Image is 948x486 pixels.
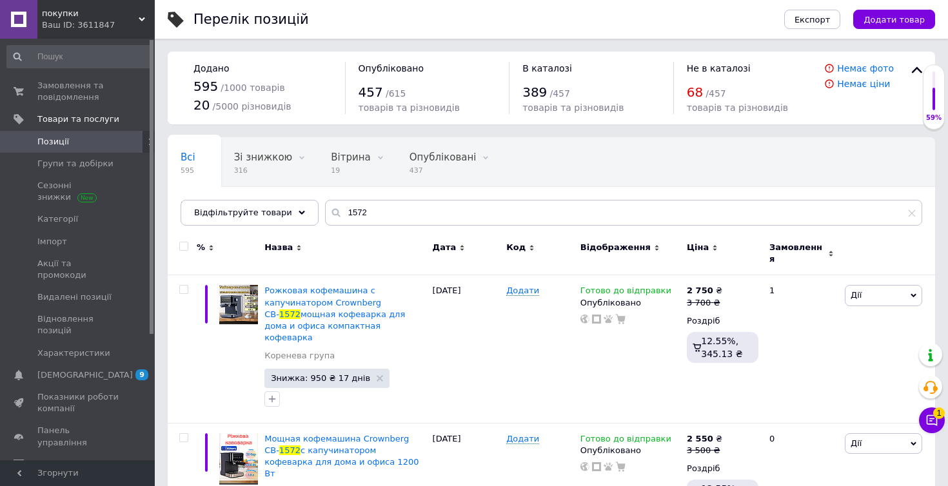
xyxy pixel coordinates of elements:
[851,290,862,300] span: Дії
[769,242,825,265] span: Замовлення
[37,391,119,414] span: Показники роботи компанії
[687,434,713,443] b: 2 550
[701,336,742,359] span: 12.55%, 345.13 ₴
[264,309,405,342] span: мощная кофеварка для дома и офиса компактная кофеварка
[410,166,477,175] span: 437
[37,236,67,248] span: Імпорт
[580,434,671,447] span: Готово до відправки
[6,45,152,68] input: Пошук
[687,445,722,456] div: 3 500 ₴
[795,15,831,24] span: Експорт
[37,459,71,471] span: Відгуки
[234,151,292,163] span: Зі знижкою
[264,434,409,455] span: Мощная кофемашина Crownberg СВ-
[580,242,651,253] span: Відображення
[219,433,258,485] img: Мощная кофемашина Crownberg СВ-1572 с капучинатором кофеварка для дома и офиса 1200 Вт
[923,113,944,122] div: 59%
[37,258,119,281] span: Акції та промокоди
[359,102,460,113] span: товарів та різновидів
[193,13,309,26] div: Перелік позицій
[687,433,722,445] div: ₴
[37,180,119,203] span: Сезонні знижки
[37,213,78,225] span: Категорії
[522,102,624,113] span: товарів та різновидів
[271,374,370,382] span: Знижка: 950 ₴ 17 днів
[762,275,842,423] div: 1
[279,309,301,319] span: 1572
[837,79,890,89] a: Немає ціни
[193,63,229,73] span: Додано
[37,313,119,336] span: Відновлення позицій
[687,63,751,73] span: Не в каталозі
[194,208,292,217] span: Відфільтруйте товари
[37,158,114,170] span: Групи та добірки
[837,63,894,73] a: Немає фото
[933,407,945,419] span: 1
[687,242,709,253] span: Ціна
[522,63,572,73] span: В каталозі
[264,242,293,253] span: Назва
[181,151,195,163] span: Всі
[522,84,547,100] span: 389
[580,286,671,299] span: Готово до відправки
[784,10,841,29] button: Експорт
[687,285,722,296] div: ₴
[37,291,112,303] span: Видалені позиції
[706,88,726,99] span: / 457
[687,297,722,309] div: 3 700 ₴
[433,242,457,253] span: Дата
[687,315,758,327] div: Роздріб
[264,286,381,318] span: Рожковая кофемашина с капучинатором Crownberg СВ-
[37,369,133,381] span: [DEMOGRAPHIC_DATA]
[279,445,301,455] span: 1572
[264,286,405,342] a: Рожковая кофемашина с капучинатором Crownberg СВ-1572мощная кофеварка для дома и офиса компактная...
[506,242,526,253] span: Код
[197,242,205,253] span: %
[42,19,155,31] div: Ваш ID: 3611847
[37,113,119,125] span: Товари та послуги
[359,84,383,100] span: 457
[181,166,195,175] span: 595
[264,350,335,362] a: Коренева група
[37,347,110,359] span: Характеристики
[37,136,69,148] span: Позиції
[331,151,370,163] span: Вітрина
[359,63,424,73] span: Опубліковано
[37,425,119,448] span: Панель управління
[386,88,406,99] span: / 615
[181,200,233,212] span: Приховані
[549,88,569,99] span: / 457
[430,275,504,423] div: [DATE]
[234,166,292,175] span: 316
[506,434,539,444] span: Додати
[193,79,218,94] span: 595
[42,8,139,19] span: покупки
[919,407,945,433] button: Чат з покупцем1
[219,285,258,324] img: Рожковая кофемашина с капучинатором Crownberg СВ-1572 мощная кофеварка для дома и офиса компактна...
[687,102,788,113] span: товарів та різновидів
[580,297,680,309] div: Опубліковано
[135,369,148,380] span: 9
[580,445,680,456] div: Опубліковано
[213,101,291,112] span: / 5000 різновидів
[506,286,539,296] span: Додати
[410,151,477,163] span: Опубліковані
[864,15,925,24] span: Додати товар
[264,445,419,478] span: с капучинатором кофеварка для дома и офиса 1200 Вт
[264,434,419,479] a: Мощная кофемашина Crownberg СВ-1572с капучинатором кофеварка для дома и офиса 1200 Вт
[331,166,370,175] span: 19
[325,200,922,226] input: Пошук по назві позиції, артикулу і пошуковим запитам
[687,84,703,100] span: 68
[193,97,210,113] span: 20
[221,83,284,93] span: / 1000 товарів
[687,286,713,295] b: 2 750
[851,438,862,448] span: Дії
[687,463,758,474] div: Роздріб
[37,80,119,103] span: Замовлення та повідомлення
[853,10,935,29] button: Додати товар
